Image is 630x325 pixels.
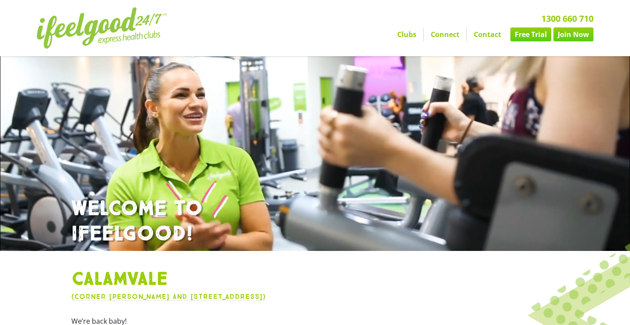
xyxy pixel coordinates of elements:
a: Free Trial [510,27,551,41]
nav: Menu [235,27,593,41]
a: Join Now [553,27,593,41]
a: 1300 660 710 [541,13,593,24]
a: Clubs [390,27,423,41]
a: Contact [467,27,508,41]
a: Connect [424,27,466,41]
a: (Corner [PERSON_NAME] and [STREET_ADDRESS]) [71,292,266,301]
h1: Calamvale [71,268,559,291]
h1: WELCOME TO IFEELGOOD! [71,196,559,247]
